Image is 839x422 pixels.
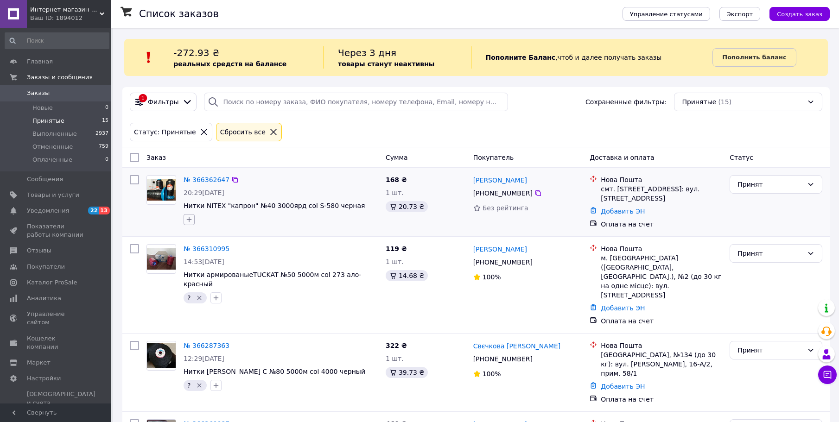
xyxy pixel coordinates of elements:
div: м. [GEOGRAPHIC_DATA] ([GEOGRAPHIC_DATA], [GEOGRAPHIC_DATA].), №2 (до 30 кг на одне місце): вул. [... [601,253,722,300]
span: Кошелек компании [27,334,86,351]
img: Фото товару [147,179,176,201]
div: Принят [737,345,803,355]
div: Нова Пошта [601,244,722,253]
span: Управление статусами [630,11,703,18]
span: Принятые [32,117,64,125]
div: 20.73 ₴ [386,201,428,212]
button: Экспорт [719,7,760,21]
span: 0 [105,156,108,164]
b: Пополнить баланс [722,54,786,61]
div: Оплата на счет [601,220,722,229]
a: Добавить ЭН [601,304,645,312]
a: Фото товару [146,175,176,205]
span: -272.93 ₴ [173,47,219,58]
span: Оплаченные [32,156,72,164]
a: [PERSON_NAME] [473,176,527,185]
h1: Список заказов [139,8,219,19]
span: Через 3 дня [338,47,396,58]
svg: Удалить метку [196,294,203,302]
span: (15) [718,98,731,106]
span: Отмененные [32,143,73,151]
span: 100% [483,273,501,281]
span: 2937 [95,130,108,138]
a: № 366287363 [184,342,229,349]
span: Сохраненные фильтры: [585,97,667,107]
a: Нитки NITEX "капрон" №40 3000ярд col S-580 черная [184,202,365,209]
div: [GEOGRAPHIC_DATA], №134 (до 30 кг): вул. [PERSON_NAME], 16-А/2, прим. 58/1 [601,350,722,378]
a: Добавить ЭН [601,208,645,215]
span: Доставка и оплата [590,154,654,161]
div: Оплата на счет [601,316,722,326]
img: :exclamation: [142,50,156,64]
span: 100% [483,370,501,378]
a: Фото товару [146,244,176,274]
b: Пополните Баланс [485,54,555,61]
div: [PHONE_NUMBER] [471,353,534,365]
span: Уведомления [27,207,69,215]
svg: Удалить метку [196,382,203,389]
a: Нитки армированыеTUCKAT №50 5000м col 273 ало-красный [184,271,361,288]
span: Маркет [27,359,51,367]
div: Сбросить все [218,127,267,137]
div: Нова Пошта [601,175,722,184]
span: Показатели работы компании [27,222,86,239]
a: Нитки [PERSON_NAME] C №80 5000м col 4000 черный [184,368,365,375]
span: Покупатели [27,263,65,271]
span: Принятые [682,97,716,107]
a: № 366362647 [184,176,229,183]
span: 22 [88,207,99,214]
span: 0 [105,104,108,112]
span: 1 шт. [386,258,404,265]
span: Заказы [27,89,50,97]
span: Товары и услуги [27,191,79,199]
span: 1 шт. [386,189,404,196]
span: 1 шт. [386,355,404,362]
span: Сообщения [27,175,63,183]
button: Создать заказ [769,7,830,21]
a: [PERSON_NAME] [473,245,527,254]
span: Статус [730,154,753,161]
span: Каталог ProSale [27,278,77,287]
a: Пополнить баланс [712,48,796,67]
img: Фото товару [147,343,176,368]
span: 12:29[DATE] [184,355,224,362]
span: Настройки [27,374,61,383]
a: Свєчкова [PERSON_NAME] [473,341,561,351]
span: 322 ₴ [386,342,407,349]
span: 20:29[DATE] [184,189,224,196]
a: Фото товару [146,341,176,371]
a: Добавить ЭН [601,383,645,390]
div: Оплата на счет [601,395,722,404]
span: Новые [32,104,53,112]
div: , чтоб и далее получать заказы [471,46,712,69]
div: Статус: Принятые [132,127,198,137]
img: Фото товару [147,248,176,270]
span: 168 ₴ [386,176,407,183]
span: Без рейтинга [483,204,528,212]
span: 119 ₴ [386,245,407,252]
div: смт. [STREET_ADDRESS]: вул. [STREET_ADDRESS] [601,184,722,203]
div: Принят [737,248,803,258]
span: Экспорт [727,11,753,18]
span: Отзывы [27,246,51,255]
button: Чат с покупателем [818,365,837,384]
span: 14:53[DATE] [184,258,224,265]
span: 15 [102,117,108,125]
span: ? [187,382,191,389]
b: товары станут неактивны [338,60,434,68]
span: 759 [99,143,108,151]
div: [PHONE_NUMBER] [471,187,534,200]
span: Фильтры [148,97,178,107]
span: Выполненные [32,130,77,138]
input: Поиск [5,32,109,49]
span: Аналитика [27,294,61,302]
div: [PHONE_NUMBER] [471,256,534,269]
input: Поиск по номеру заказа, ФИО покупателя, номеру телефона, Email, номеру накладной [204,93,508,111]
a: Создать заказ [760,10,830,17]
span: Управление сайтом [27,310,86,327]
span: Интернет-магазин "Текстиль-сток" [30,6,100,14]
span: Сумма [386,154,408,161]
